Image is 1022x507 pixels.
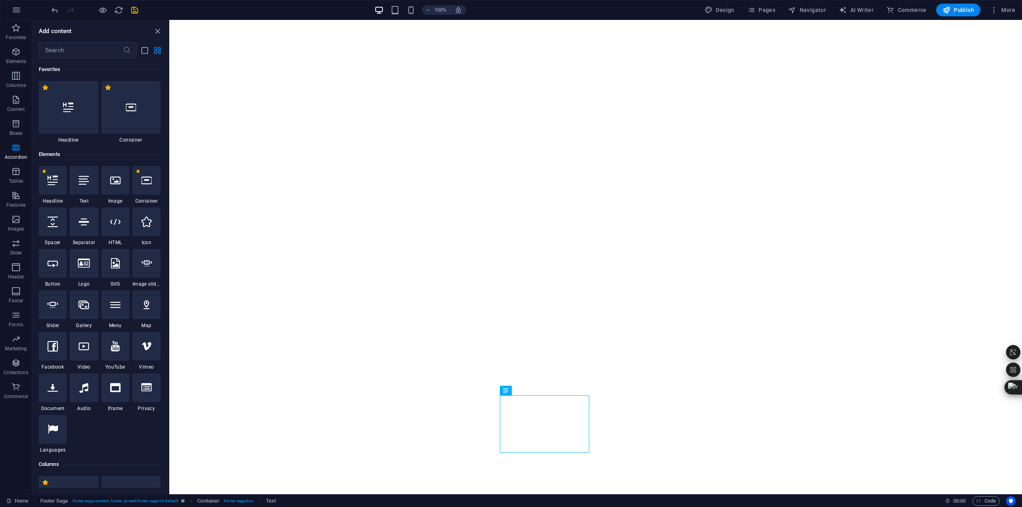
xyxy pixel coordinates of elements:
[39,415,67,453] div: Languages
[886,6,927,14] span: Commerce
[5,345,27,352] p: Marketing
[39,207,67,246] div: Spacer
[39,198,67,204] span: Headline
[39,332,67,370] div: Facebook
[70,332,98,370] div: Video
[705,6,735,14] span: Design
[9,298,23,304] p: Footer
[943,6,974,14] span: Publish
[9,322,23,328] p: Forms
[70,322,98,329] span: Gallery
[70,281,98,287] span: Logo
[101,332,129,370] div: YouTube
[133,198,160,204] span: Container
[197,496,220,506] span: Click to select. Double-click to edit
[101,166,129,204] div: Image
[101,207,129,246] div: HTML
[70,373,98,412] div: Audio
[101,249,129,287] div: SVG
[40,496,276,506] nav: breadcrumb
[39,42,123,58] input: Search
[40,496,68,506] span: Click to select. Double-click to edit
[70,239,98,246] span: Separator
[101,281,129,287] span: SVG
[936,4,980,16] button: Publish
[6,58,26,65] p: Elements
[101,373,129,412] div: Iframe
[133,239,160,246] span: Icon
[133,166,160,204] div: Container
[42,479,49,486] span: Remove from favorites
[945,496,966,506] h6: Session time
[7,106,25,112] p: Content
[39,447,67,453] span: Languages
[70,207,98,246] div: Separator
[133,373,160,412] div: Privacy
[788,6,826,14] span: Navigator
[101,239,129,246] span: HTML
[10,130,23,136] p: Boxes
[39,364,67,370] span: Facebook
[39,322,67,329] span: Slider
[422,5,450,15] button: 100%
[39,281,67,287] span: Button
[105,84,111,91] span: Remove from favorites
[101,81,161,143] div: Container
[133,405,160,412] span: Privacy
[39,460,160,469] h6: Columns
[133,332,160,370] div: Vimeo
[39,81,98,143] div: Headline
[101,405,129,412] span: Iframe
[6,34,26,41] p: Favorites
[153,45,162,55] button: grid-view
[6,202,26,208] p: Features
[39,239,67,246] span: Spacer
[39,249,67,287] div: Button
[959,498,960,504] span: :
[130,5,139,15] button: save
[140,45,149,55] button: list-view
[114,5,123,15] button: reload
[8,226,24,232] p: Images
[101,322,129,329] span: Menu
[747,6,775,14] span: Pages
[455,6,462,14] i: On resize automatically adjust zoom level to fit chosen device.
[39,166,67,204] div: Headline
[4,369,28,376] p: Collections
[953,496,966,506] span: 00 00
[883,4,930,16] button: Commerce
[70,290,98,329] div: Gallery
[101,198,129,204] span: Image
[130,6,139,15] i: Save (Ctrl+S)
[39,150,160,159] h6: Elements
[6,82,26,89] p: Columns
[266,496,276,506] span: Click to select. Double-click to edit
[101,290,129,329] div: Menu
[5,154,27,160] p: Accordion
[70,198,98,204] span: Text
[1006,496,1016,506] button: Usercentrics
[133,322,160,329] span: Map
[133,281,160,287] span: Image slider
[70,249,98,287] div: Logo
[744,4,778,16] button: Pages
[990,6,1015,14] span: More
[9,178,23,184] p: Tables
[39,65,160,74] h6: Favorites
[133,207,160,246] div: Icon
[39,373,67,412] div: Document
[153,26,162,36] button: close panel
[39,405,67,412] span: Document
[101,137,161,143] span: Container
[6,496,28,506] a: Click to cancel selection. Double-click to open Pages
[839,6,873,14] span: AI Writer
[70,364,98,370] span: Video
[223,496,254,506] span: . footer-saga-box
[972,496,1000,506] button: Code
[8,274,24,280] p: Header
[133,249,160,287] div: Image slider
[785,4,829,16] button: Navigator
[987,4,1018,16] button: More
[701,4,738,16] button: Design
[42,169,46,174] span: Remove from favorites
